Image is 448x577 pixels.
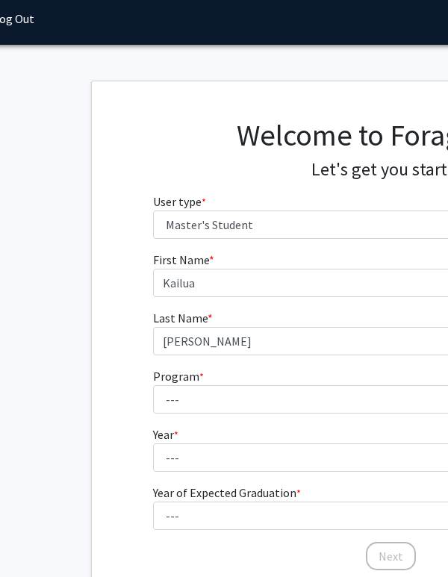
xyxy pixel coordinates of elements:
[153,425,178,443] label: Year
[11,510,63,566] iframe: Chat
[153,193,206,210] label: User type
[153,484,301,502] label: Year of Expected Graduation
[153,252,209,267] span: First Name
[366,542,416,570] button: Next
[153,311,208,325] span: Last Name
[153,367,204,385] label: Program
